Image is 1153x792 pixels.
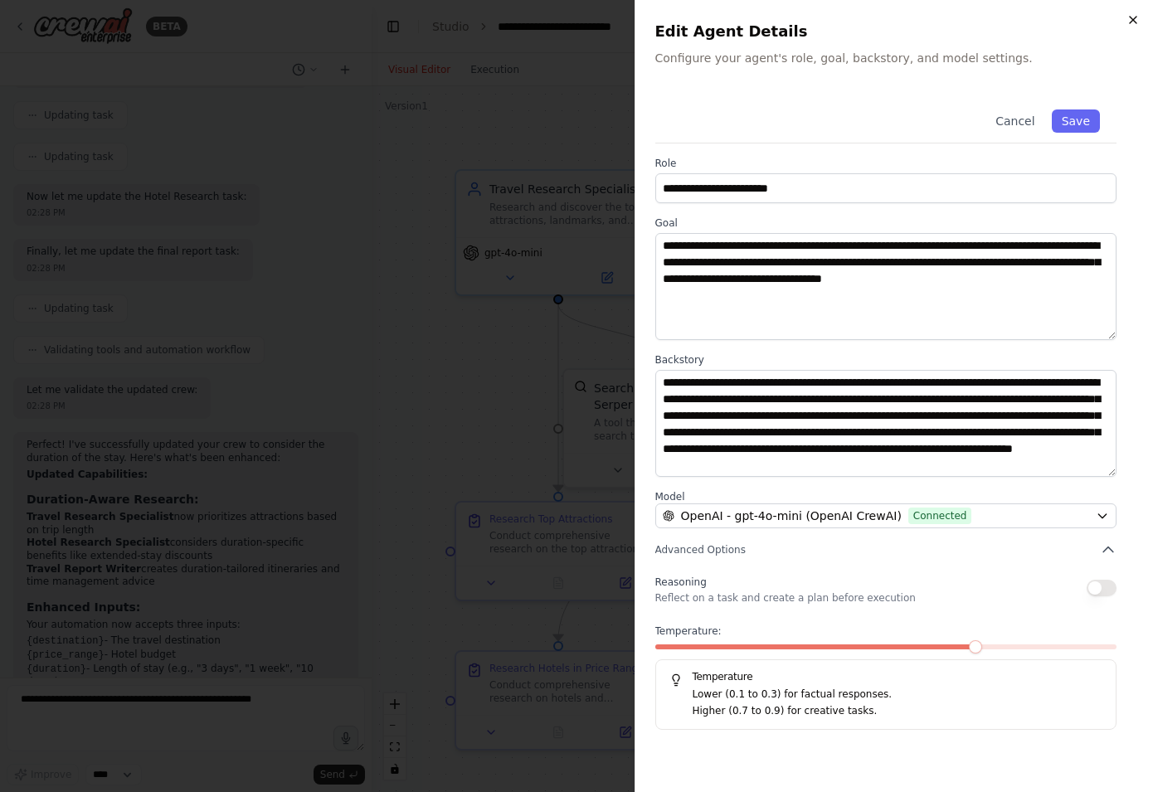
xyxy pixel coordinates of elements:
[669,670,1103,683] h5: Temperature
[655,542,1117,558] button: Advanced Options
[655,576,707,588] span: Reasoning
[655,50,1134,66] p: Configure your agent's role, goal, backstory, and model settings.
[655,216,1117,230] label: Goal
[655,353,1117,367] label: Backstory
[985,109,1044,133] button: Cancel
[693,687,1103,703] p: Lower (0.1 to 0.3) for factual responses.
[655,543,746,556] span: Advanced Options
[655,591,916,605] p: Reflect on a task and create a plan before execution
[655,503,1117,528] button: OpenAI - gpt-4o-mini (OpenAI CrewAI)Connected
[908,508,972,524] span: Connected
[655,624,722,638] span: Temperature:
[655,157,1117,170] label: Role
[693,703,1103,720] p: Higher (0.7 to 0.9) for creative tasks.
[655,20,1134,43] h2: Edit Agent Details
[655,490,1117,503] label: Model
[681,508,902,524] span: OpenAI - gpt-4o-mini (OpenAI CrewAI)
[1052,109,1100,133] button: Save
